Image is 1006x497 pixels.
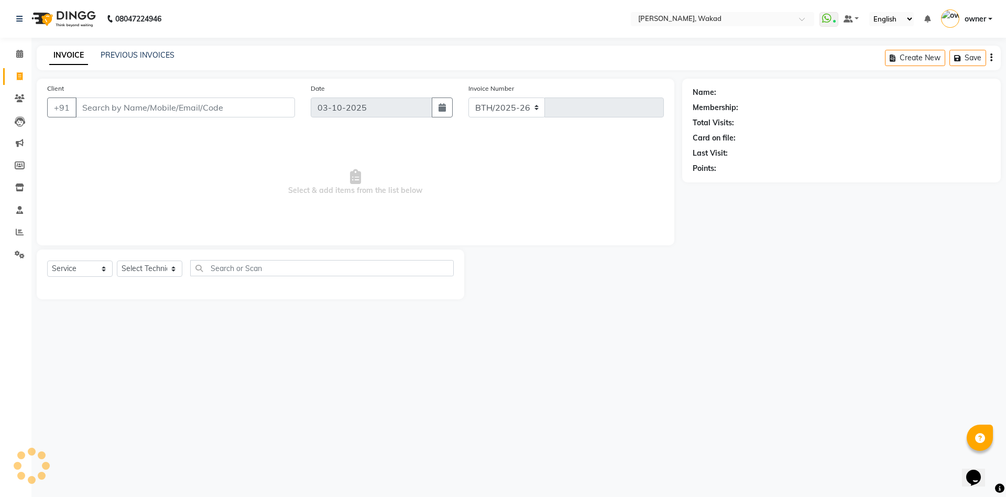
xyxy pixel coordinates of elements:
img: logo [27,4,99,34]
button: Create New [885,50,945,66]
input: Search or Scan [190,260,454,276]
button: Save [949,50,986,66]
button: +91 [47,98,76,117]
img: owner [941,9,959,28]
div: Name: [693,87,716,98]
label: Date [311,84,325,93]
b: 08047224946 [115,4,161,34]
span: Select & add items from the list below [47,130,664,235]
input: Search by Name/Mobile/Email/Code [75,98,295,117]
iframe: chat widget [962,455,996,487]
div: Last Visit: [693,148,728,159]
label: Client [47,84,64,93]
label: Invoice Number [468,84,514,93]
a: INVOICE [49,46,88,65]
div: Membership: [693,102,738,113]
div: Card on file: [693,133,736,144]
span: owner [965,14,986,25]
div: Points: [693,163,716,174]
div: Total Visits: [693,117,734,128]
a: PREVIOUS INVOICES [101,50,174,60]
